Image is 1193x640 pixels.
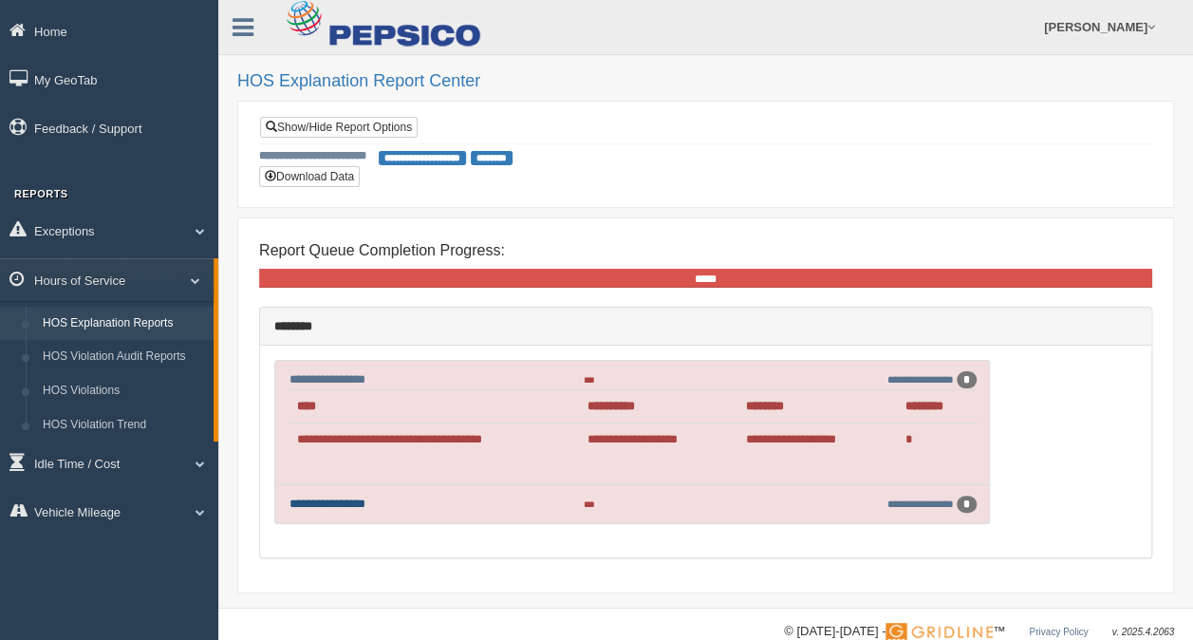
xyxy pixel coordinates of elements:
[237,72,1174,91] h2: HOS Explanation Report Center
[1029,627,1088,637] a: Privacy Policy
[34,374,214,408] a: HOS Violations
[34,307,214,341] a: HOS Explanation Reports
[34,340,214,374] a: HOS Violation Audit Reports
[259,166,360,187] button: Download Data
[34,408,214,442] a: HOS Violation Trend
[260,117,418,138] a: Show/Hide Report Options
[259,242,1152,259] h4: Report Queue Completion Progress:
[1112,627,1174,637] span: v. 2025.4.2063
